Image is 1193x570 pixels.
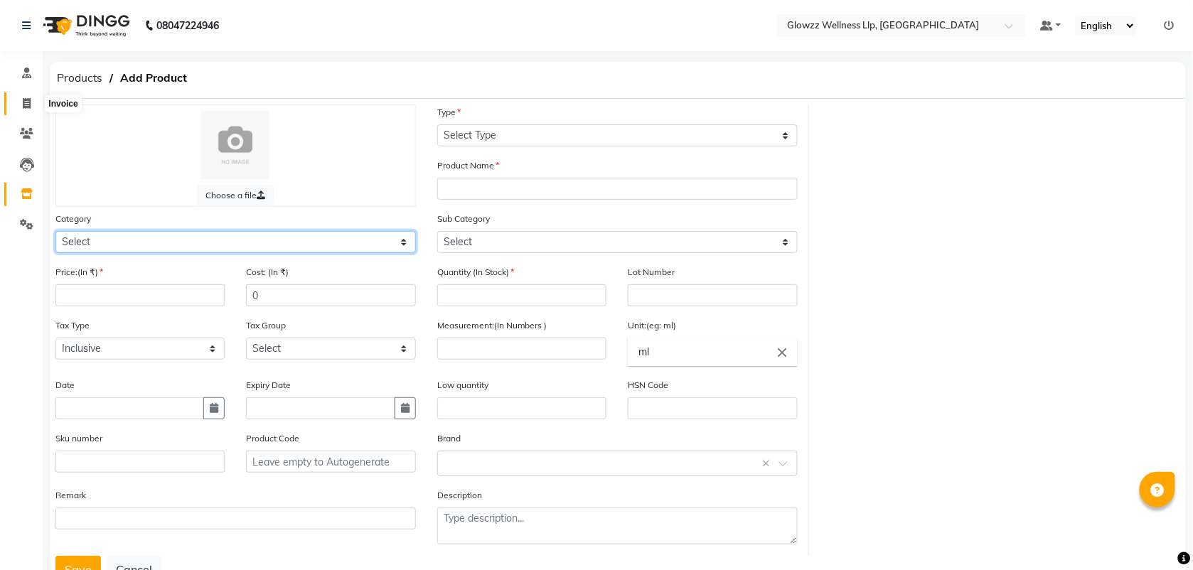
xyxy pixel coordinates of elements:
[55,319,90,332] label: Tax Type
[437,489,482,502] label: Description
[437,159,499,172] label: Product Name
[45,95,81,112] div: Invoice
[55,489,86,502] label: Remark
[36,6,134,45] img: logo
[201,111,269,179] img: Cinque Terre
[50,65,109,91] span: Products
[246,432,299,445] label: Product Code
[55,379,75,392] label: Date
[628,379,668,392] label: HSN Code
[437,379,488,392] label: Low quantity
[437,266,514,279] label: Quantity (In Stock)
[437,106,461,119] label: Type
[437,432,461,445] label: Brand
[628,266,675,279] label: Lot Number
[763,456,775,471] span: Clear all
[246,266,289,279] label: Cost: (In ₹)
[628,319,676,332] label: Unit:(eg: ml)
[775,344,791,360] i: Close
[55,213,91,225] label: Category
[246,319,286,332] label: Tax Group
[55,266,103,279] label: Price:(In ₹)
[55,432,102,445] label: Sku number
[246,451,415,473] input: Leave empty to Autogenerate
[156,6,219,45] b: 08047224946
[113,65,194,91] span: Add Product
[246,379,291,392] label: Expiry Date
[437,319,547,332] label: Measurement:(In Numbers )
[437,213,490,225] label: Sub Category
[197,185,274,206] label: Choose a file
